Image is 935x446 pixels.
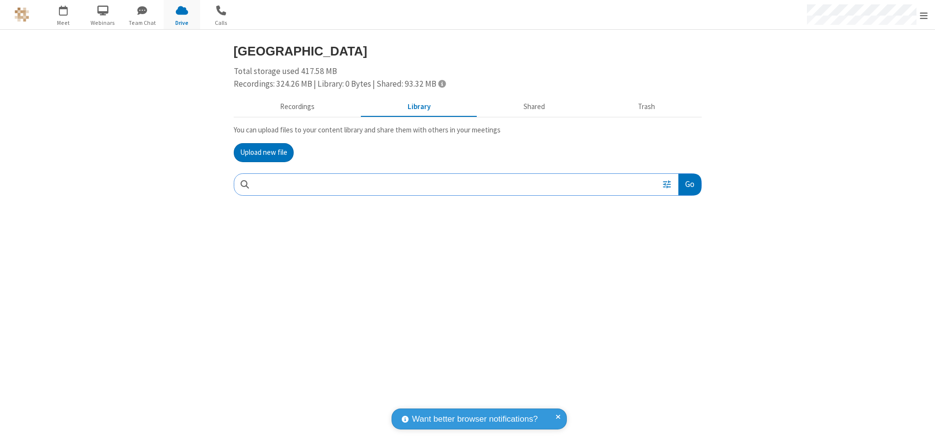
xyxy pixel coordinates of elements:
[234,78,702,91] div: Recordings: 324.26 MB | Library: 0 Bytes | Shared: 93.32 MB
[678,174,701,196] button: Go
[592,98,702,116] button: Trash
[477,98,592,116] button: Shared during meetings
[234,98,361,116] button: Recorded meetings
[234,143,294,163] button: Upload new file
[85,19,121,27] span: Webinars
[412,413,538,426] span: Want better browser notifications?
[203,19,240,27] span: Calls
[15,7,29,22] img: QA Selenium DO NOT DELETE OR CHANGE
[164,19,200,27] span: Drive
[438,79,446,88] span: Totals displayed include files that have been moved to the trash.
[361,98,477,116] button: Content library
[45,19,82,27] span: Meet
[234,44,702,58] h3: [GEOGRAPHIC_DATA]
[234,125,702,136] p: You can upload files to your content library and share them with others in your meetings
[124,19,161,27] span: Team Chat
[234,65,702,90] div: Total storage used 417.58 MB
